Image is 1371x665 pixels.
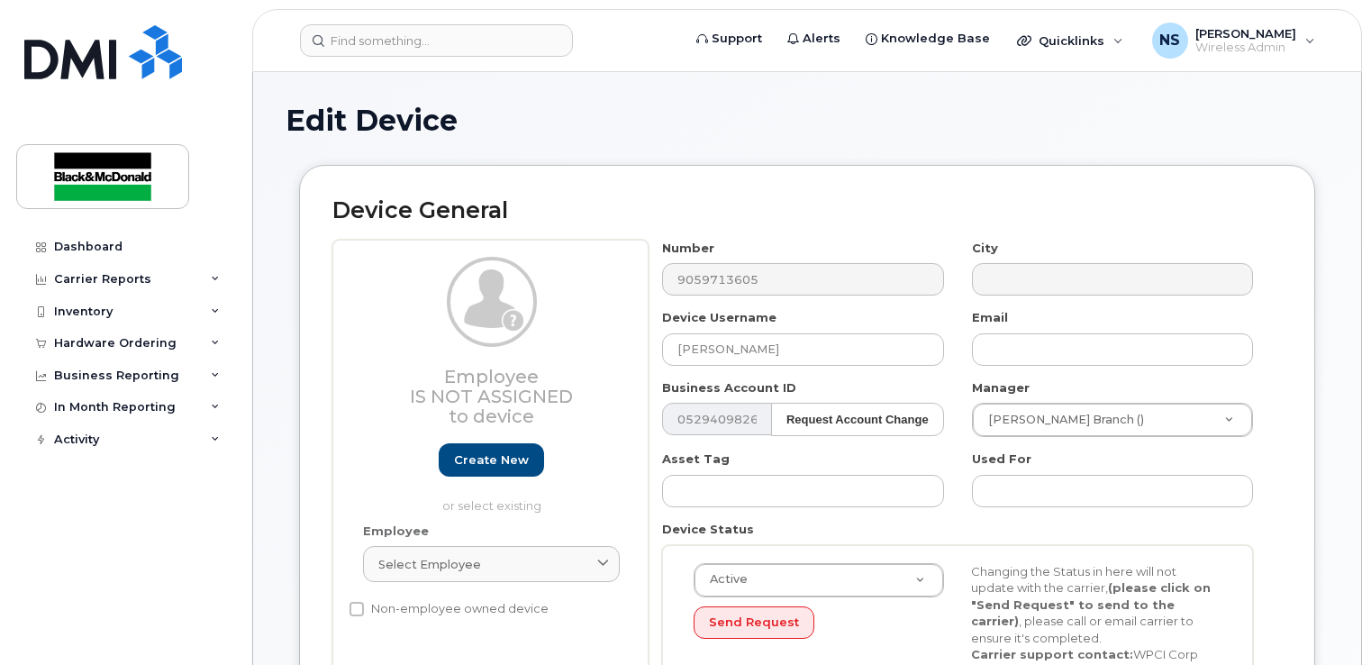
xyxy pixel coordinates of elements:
p: or select existing [363,497,620,515]
button: Request Account Change [771,403,944,436]
strong: Request Account Change [786,413,929,426]
h3: Employee [363,367,620,426]
label: Employee [363,523,429,540]
label: Manager [972,379,1030,396]
a: [PERSON_NAME] Branch () [973,404,1252,436]
span: Select employee [378,556,481,573]
input: Non-employee owned device [350,602,364,616]
a: Create new [439,443,544,477]
button: Send Request [694,606,814,640]
label: Non-employee owned device [350,598,549,620]
span: [PERSON_NAME] Branch () [977,412,1144,428]
span: Is not assigned [410,386,573,407]
span: to device [449,405,534,427]
h1: Edit Device [286,105,1329,136]
label: City [972,240,998,257]
label: Asset Tag [662,451,730,468]
label: Used For [972,451,1031,468]
a: Select employee [363,546,620,582]
a: Active [695,564,943,597]
strong: Carrier support contact: [971,647,1133,661]
h2: Device General [332,198,1282,223]
label: Email [972,309,1008,326]
label: Device Username [662,309,776,326]
span: Active [699,571,748,588]
strong: (please click on "Send Request" to send to the carrier) [971,580,1211,628]
label: Device Status [662,521,754,538]
label: Business Account ID [662,379,796,396]
label: Number [662,240,714,257]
